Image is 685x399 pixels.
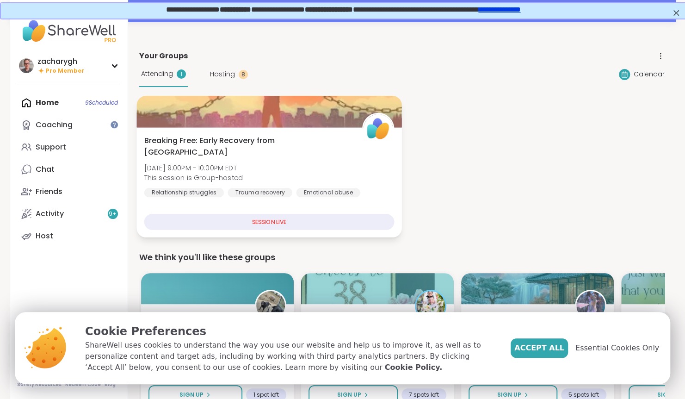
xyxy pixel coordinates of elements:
div: Relationship struggles [144,188,223,197]
span: Self Care Night Routine Check In [309,312,405,334]
div: 1 [177,69,186,79]
div: Chat [36,164,55,175]
span: 5 spots left [568,391,599,399]
a: Blog [105,381,116,388]
span: This session is Group-hosted [144,173,242,182]
div: We think you'll like these groups [139,251,665,264]
img: zacharygh [19,58,34,73]
span: Your Groups [139,50,188,62]
div: Trauma recovery [228,188,292,197]
img: ShareWell Nav Logo [17,15,120,47]
span: Calendar [634,69,665,79]
a: Redeem Code [65,381,101,388]
img: ShareWell [364,114,393,143]
a: Coaching [17,114,120,136]
span: 1 spot left [253,391,279,399]
p: Cookie Preferences [85,323,496,340]
a: Support [17,136,120,158]
a: Safety Resources [17,381,62,388]
a: Host [17,225,120,247]
div: Friends [36,187,62,197]
button: Accept All [511,338,568,358]
div: Support [36,142,66,152]
span: Accept All [514,343,564,354]
p: ShareWell uses cookies to understand the way you use our website and help us to improve it, as we... [85,340,496,373]
span: [DATE] 9:00PM - 10:00PM EDT [144,163,242,173]
div: Activity [36,209,64,219]
span: Sign Up [497,391,521,399]
a: Cookie Policy. [385,362,442,373]
img: Jessiegirl0719 [416,291,445,320]
img: lyssa [576,291,605,320]
span: 7 spots left [409,391,439,399]
span: Attending [141,69,173,79]
a: Friends [17,181,120,203]
div: zacharygh [37,56,84,67]
span: Essential Cookies Only [575,343,659,354]
a: Activity9+ [17,203,120,225]
span: Hosting [210,69,235,79]
span: Pro Member [46,67,84,75]
span: BRandomness Last Call - Open Forum [148,312,245,334]
a: Chat [17,158,120,181]
iframe: Spotlight [111,121,118,128]
span: Sign Up [657,391,681,399]
div: 8 [239,70,248,79]
span: 9 + [109,210,117,218]
div: SESSION LIVE [144,214,394,230]
span: Sign Up [179,391,204,399]
div: Host [36,231,53,241]
img: Amie89 [256,291,285,320]
div: Emotional abuse [296,188,360,197]
span: ✨ᴀᴡᴀᴋᴇɴ ᴡɪᴛʜ ʙᴇᴀᴜᴛɪғᴜʟ sᴏᴜʟs✨ [469,312,565,334]
span: Sign Up [337,391,361,399]
span: Breaking Free: Early Recovery from [GEOGRAPHIC_DATA] [144,135,352,158]
div: Coaching [36,120,73,130]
